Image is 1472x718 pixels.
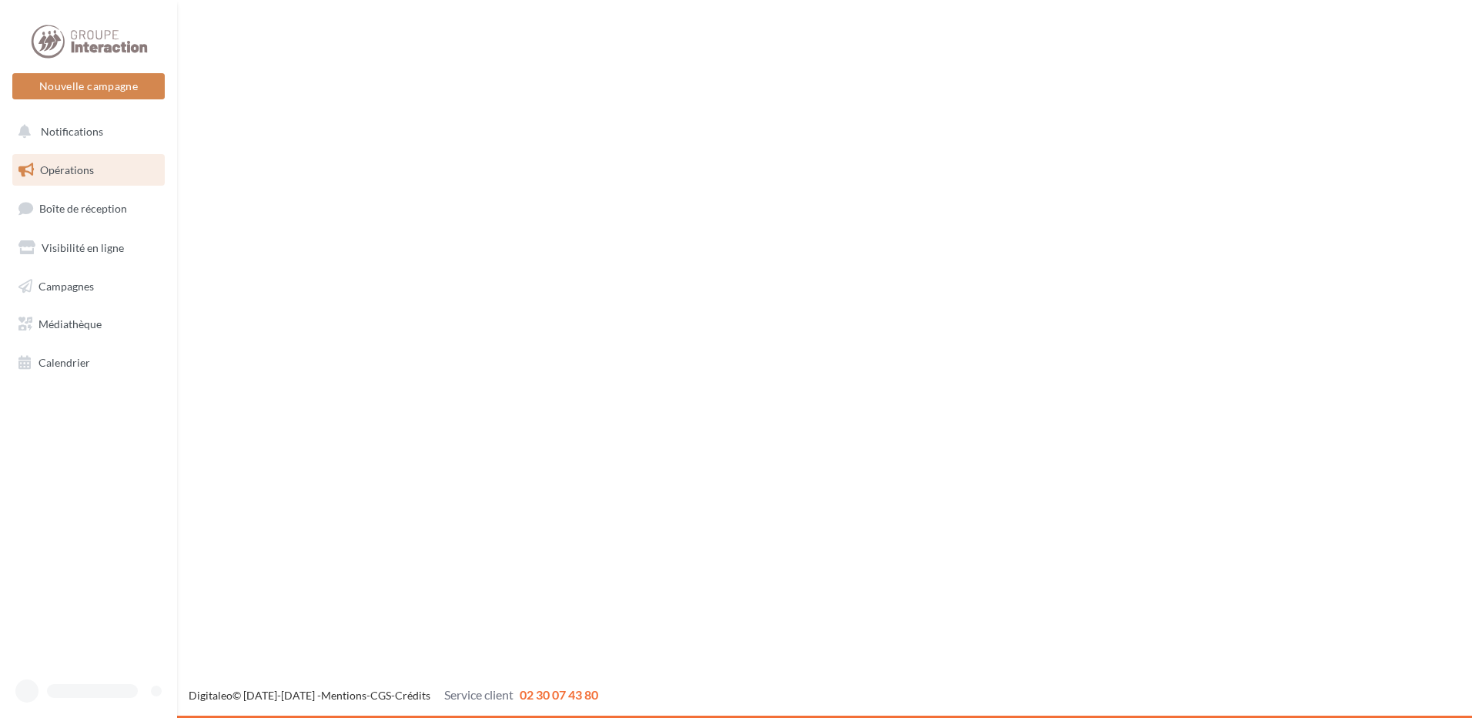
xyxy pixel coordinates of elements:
a: Mentions [321,689,366,702]
button: Notifications [9,116,162,148]
span: © [DATE]-[DATE] - - - [189,689,598,702]
a: Visibilité en ligne [9,232,168,264]
a: Calendrier [9,347,168,379]
a: Campagnes [9,270,168,303]
a: Boîte de réception [9,192,168,225]
span: Service client [444,687,514,702]
a: Digitaleo [189,689,233,702]
span: Campagnes [38,279,94,292]
a: Médiathèque [9,308,168,341]
span: 02 30 07 43 80 [520,687,598,702]
span: Médiathèque [38,317,102,330]
span: Opérations [40,163,94,176]
span: Notifications [41,125,103,138]
a: Opérations [9,154,168,186]
button: Nouvelle campagne [12,73,165,99]
a: CGS [370,689,391,702]
a: Crédits [395,689,430,702]
span: Visibilité en ligne [42,241,124,254]
span: Calendrier [38,356,90,369]
span: Boîte de réception [39,202,127,215]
